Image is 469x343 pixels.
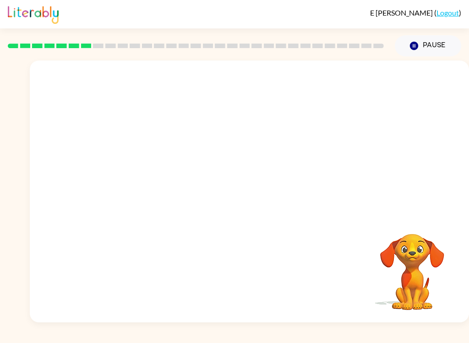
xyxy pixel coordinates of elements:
[8,4,59,24] img: Literably
[366,220,458,311] video: Your browser must support playing .mp4 files to use Literably. Please try using another browser.
[370,8,461,17] div: ( )
[370,8,434,17] span: E [PERSON_NAME]
[436,8,459,17] a: Logout
[395,35,461,56] button: Pause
